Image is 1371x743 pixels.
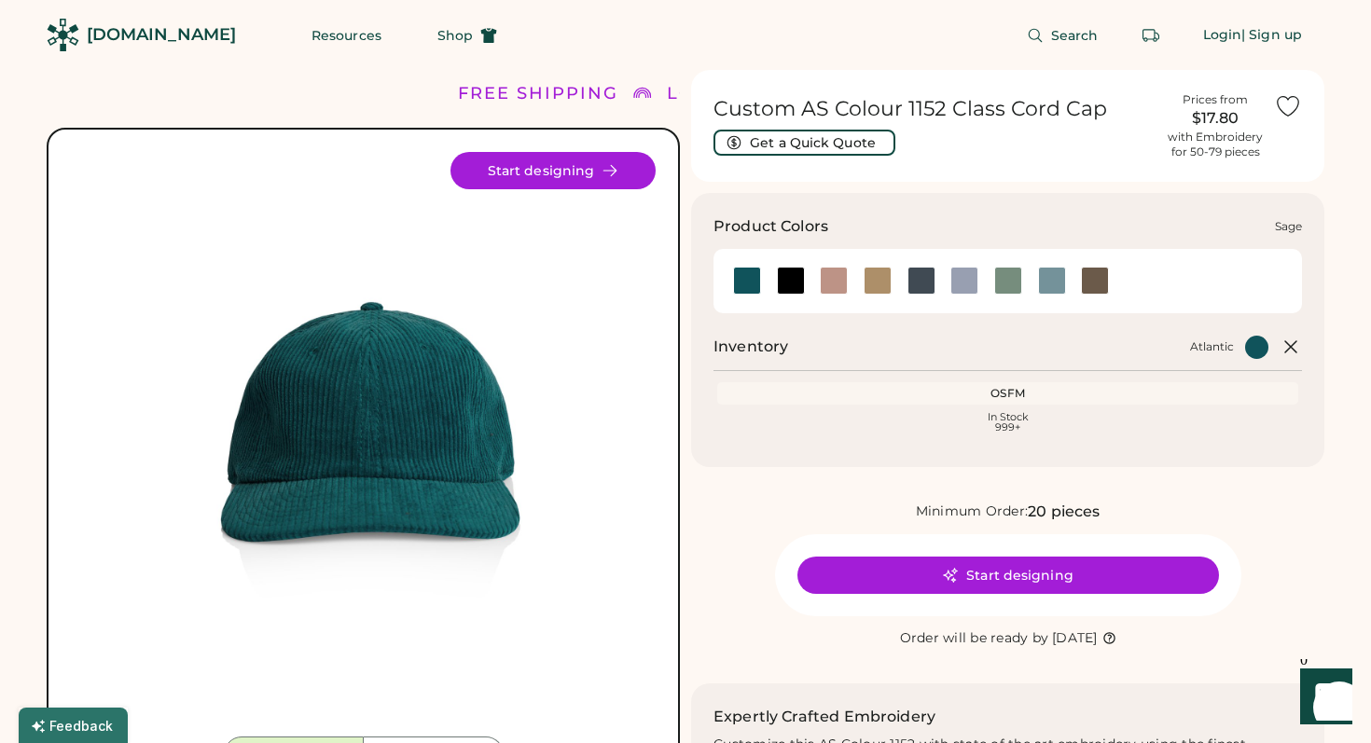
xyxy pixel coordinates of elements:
[797,557,1219,594] button: Start designing
[713,706,935,728] h2: Expertly Crafted Embroidery
[900,629,1049,648] div: Order will be ready by
[1203,26,1242,45] div: Login
[1051,29,1099,42] span: Search
[1028,501,1100,523] div: 20 pieces
[415,17,519,54] button: Shop
[713,215,828,238] h3: Product Colors
[1275,219,1302,234] div: Sage
[713,336,788,358] h2: Inventory
[1132,17,1170,54] button: Retrieve an order
[916,502,1029,521] div: Minimum Order:
[1282,659,1363,739] iframe: Front Chat
[1190,339,1234,354] div: Atlantic
[71,152,656,736] div: 1152 Style Image
[721,386,1295,401] div: OSFM
[1183,92,1248,107] div: Prices from
[71,152,656,736] img: 1152 - Atlantic Front Image
[1004,17,1121,54] button: Search
[721,412,1295,433] div: In Stock 999+
[1052,629,1098,648] div: [DATE]
[713,130,895,156] button: Get a Quick Quote
[713,96,1156,122] h1: Custom AS Colour 1152 Class Cord Cap
[450,152,656,189] button: Start designing
[47,19,79,51] img: Rendered Logo - Screens
[1241,26,1302,45] div: | Sign up
[87,23,236,47] div: [DOMAIN_NAME]
[289,17,404,54] button: Resources
[667,81,855,106] div: LOWER 48 STATES
[1168,130,1263,159] div: with Embroidery for 50-79 pieces
[437,29,473,42] span: Shop
[458,81,618,106] div: FREE SHIPPING
[1168,107,1263,130] div: $17.80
